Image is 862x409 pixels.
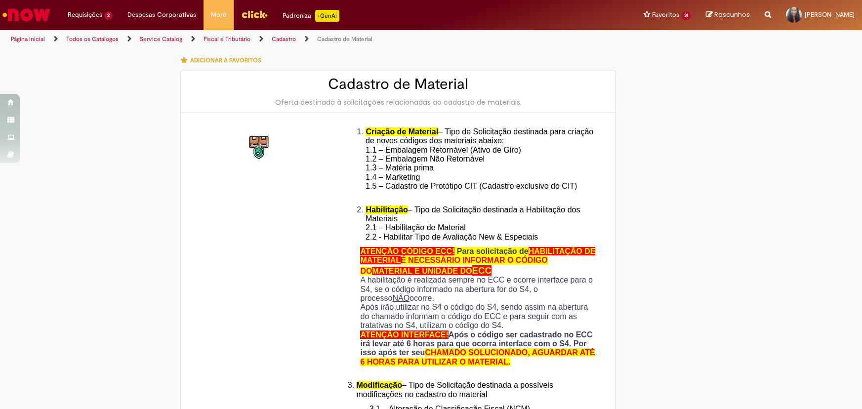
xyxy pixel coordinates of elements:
[360,303,598,330] p: Após irão utilizar no S4 o código do S4, sendo assim na abertura do chamado informam o código do ...
[244,132,276,164] img: Cadastro de Material
[457,247,529,255] span: Para solicitação de
[315,10,339,22] p: +GenAi
[127,10,196,20] span: Despesas Corporativas
[360,247,454,255] span: ATENÇÃO CÓDIGO ECC!
[1,5,52,25] img: ServiceNow
[472,265,492,276] span: ECC
[66,35,119,43] a: Todos os Catálogos
[366,127,593,200] span: – Tipo de Solicitação destinada para criação de novos códigos dos materiais abaixo: 1.1 – Embalag...
[392,294,410,302] u: NÃO
[356,381,598,399] li: – Tipo de Solicitação destinada a possíveis modificações no cadastro do material
[211,10,226,20] span: More
[204,35,250,43] a: Fiscal e Tributário
[706,10,750,20] a: Rascunhos
[191,97,606,107] div: Oferta destinada à solicitações relacionadas ao cadastro de materiais.
[283,10,339,22] div: Padroniza
[7,30,567,48] ul: Trilhas de página
[360,247,595,264] span: HABILITAÇÃO DE MATERIAL
[372,267,472,275] span: MATERIAL E UNIDADE DO
[714,10,750,19] span: Rascunhos
[360,330,448,339] span: ATENÇÃO INTERFACE!
[360,330,595,366] strong: Após o código ser cadastrado no ECC irá levar até 6 horas para que ocorra interface com o S4. Por...
[356,381,402,389] span: Modificação
[317,35,372,43] a: Cadastro de Material
[652,10,679,20] span: Favoritos
[68,10,102,20] span: Requisições
[360,256,547,275] span: É NECESSÁRIO INFORMAR O CÓDIGO DO
[104,11,113,20] span: 2
[11,35,45,43] a: Página inicial
[366,205,580,241] span: – Tipo de Solicitação destinada a Habilitação dos Materiais 2.1 – Habilitação de Material 2.2 - H...
[681,11,691,20] span: 31
[805,10,855,19] span: [PERSON_NAME]
[360,348,595,366] span: CHAMADO SOLUCIONADO, AGUARDAR ATÉ 6 HORAS PARA UTILIZAR O MATERIAL.
[180,50,267,71] button: Adicionar a Favoritos
[360,276,598,303] p: A habilitação é realizada sempre no ECC e ocorre interface para o S4, se o código informado na ab...
[272,35,296,43] a: Cadastro
[190,56,261,64] span: Adicionar a Favoritos
[366,127,438,136] span: Criação de Material
[366,205,408,214] span: Habilitação
[241,7,268,22] img: click_logo_yellow_360x200.png
[191,76,606,92] h2: Cadastro de Material
[140,35,182,43] a: Service Catalog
